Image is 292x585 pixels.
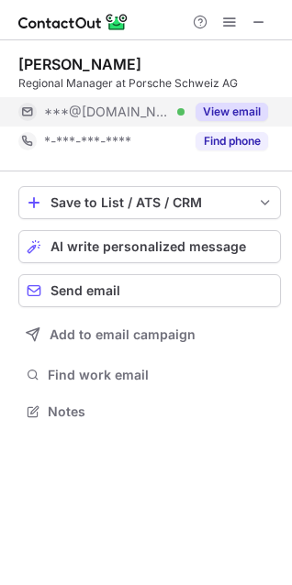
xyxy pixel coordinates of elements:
div: [PERSON_NAME] [18,55,141,73]
span: ***@[DOMAIN_NAME] [44,104,171,120]
img: ContactOut v5.3.10 [18,11,129,33]
span: Find work email [48,367,274,383]
button: Reveal Button [196,103,268,121]
button: save-profile-one-click [18,186,281,219]
span: Add to email campaign [50,327,196,342]
button: AI write personalized message [18,230,281,263]
button: Find work email [18,362,281,388]
button: Reveal Button [196,132,268,150]
span: Send email [51,283,120,298]
span: AI write personalized message [51,239,246,254]
div: Save to List / ATS / CRM [51,195,249,210]
button: Add to email campaign [18,318,281,351]
div: Regional Manager at Porsche Schweiz AG [18,75,281,92]
span: Notes [48,403,274,420]
button: Notes [18,399,281,425]
button: Send email [18,274,281,307]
